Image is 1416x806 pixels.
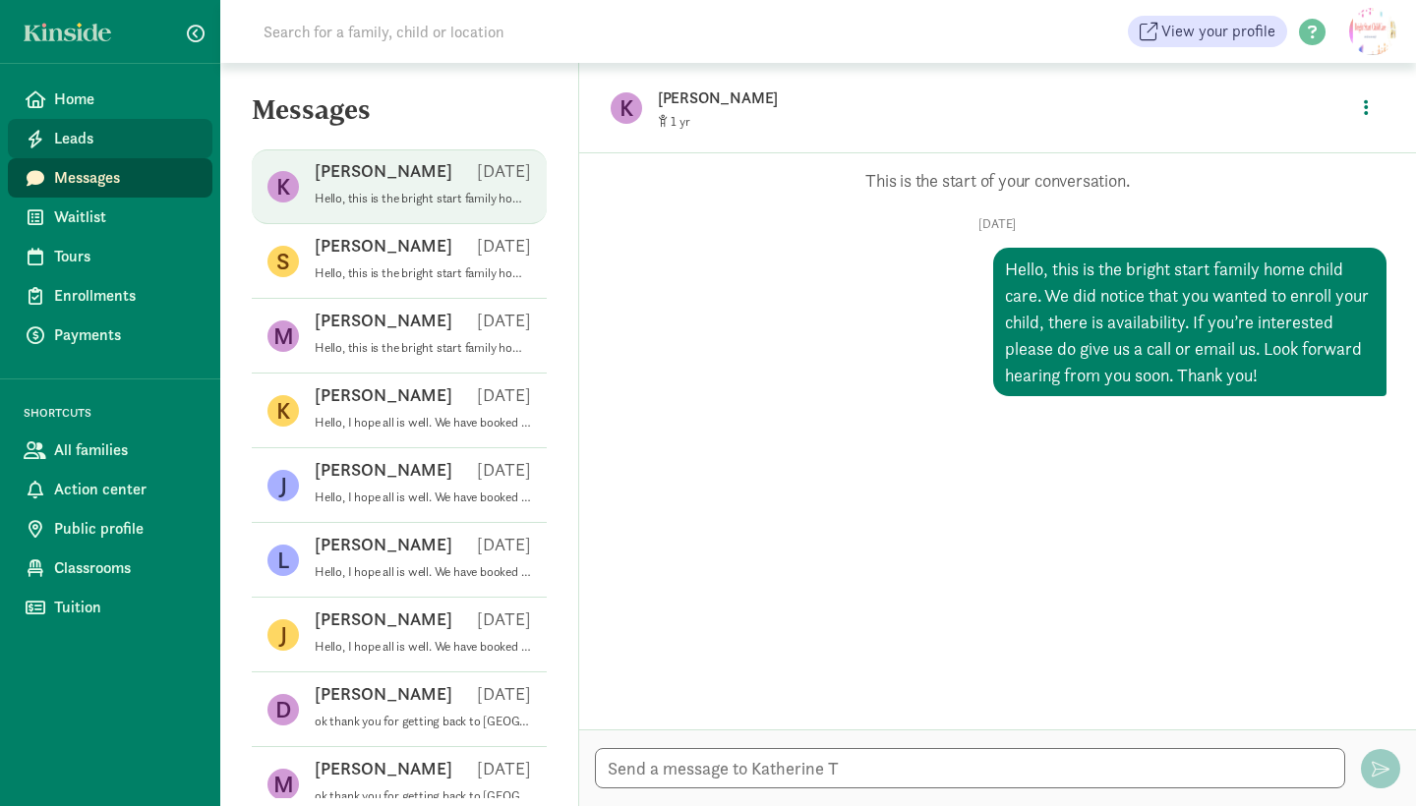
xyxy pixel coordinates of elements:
[315,415,531,431] p: Hello, I hope all is well. We have booked a tour for you [DATE], are you able to come that day? G...
[315,191,531,206] p: Hello, this is the bright start family home child care. We did notice that you wanted to enroll y...
[267,619,299,651] figure: J
[8,198,212,237] a: Waitlist
[315,639,531,655] p: Hello, I hope all is well. We have booked a tour for you [DATE], are you able to come that day? G...
[477,757,531,780] p: [DATE]
[477,383,531,407] p: [DATE]
[54,517,197,541] span: Public profile
[54,87,197,111] span: Home
[315,159,452,183] p: [PERSON_NAME]
[54,596,197,619] span: Tuition
[477,533,531,556] p: [DATE]
[315,607,452,631] p: [PERSON_NAME]
[477,309,531,332] p: [DATE]
[267,395,299,427] figure: K
[315,489,531,505] p: Hello, I hope all is well. We have booked a tour for you [DATE], are you able to come that day? G...
[220,94,578,142] h5: Messages
[477,159,531,183] p: [DATE]
[54,438,197,462] span: All families
[54,127,197,150] span: Leads
[477,682,531,706] p: [DATE]
[54,284,197,308] span: Enrollments
[8,509,212,548] a: Public profile
[315,682,452,706] p: [PERSON_NAME]
[609,216,1386,232] p: [DATE]
[54,245,197,268] span: Tours
[315,564,531,580] p: Hello, I hope all is well. We have booked a tour for you [DATE], are you able to come that day? G...
[671,113,690,130] span: 1
[609,169,1386,193] p: This is the start of your conversation.
[477,458,531,482] p: [DATE]
[1128,16,1287,47] a: View your profile
[267,320,299,352] figure: M
[267,769,299,800] figure: M
[8,276,212,316] a: Enrollments
[658,85,1277,112] p: [PERSON_NAME]
[315,757,452,780] p: [PERSON_NAME]
[315,788,531,804] p: ok thank you for getting back to [GEOGRAPHIC_DATA]
[611,92,642,124] figure: K
[54,478,197,501] span: Action center
[8,588,212,627] a: Tuition
[315,309,452,332] p: [PERSON_NAME]
[315,383,452,407] p: [PERSON_NAME]
[1161,20,1275,43] span: View your profile
[993,248,1386,396] div: Hello, this is the bright start family home child care. We did notice that you wanted to enroll y...
[315,714,531,729] p: ok thank you for getting back to [GEOGRAPHIC_DATA]
[315,458,452,482] p: [PERSON_NAME]
[267,694,299,725] figure: D
[8,431,212,470] a: All families
[267,246,299,277] figure: S
[8,80,212,119] a: Home
[8,470,212,509] a: Action center
[315,533,452,556] p: [PERSON_NAME]
[252,12,803,51] input: Search for a family, child or location
[8,548,212,588] a: Classrooms
[477,607,531,631] p: [DATE]
[54,323,197,347] span: Payments
[54,556,197,580] span: Classrooms
[8,237,212,276] a: Tours
[315,234,452,258] p: [PERSON_NAME]
[8,316,212,355] a: Payments
[54,205,197,229] span: Waitlist
[477,234,531,258] p: [DATE]
[267,545,299,576] figure: L
[8,119,212,158] a: Leads
[267,470,299,501] figure: J
[8,158,212,198] a: Messages
[267,171,299,202] figure: K
[54,166,197,190] span: Messages
[315,265,531,281] p: Hello, this is the bright start family home child care. We did notice that you wanted to enroll y...
[315,340,531,356] p: Hello, this is the bright start family home child care. We notice that you wanted to enroll your ...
